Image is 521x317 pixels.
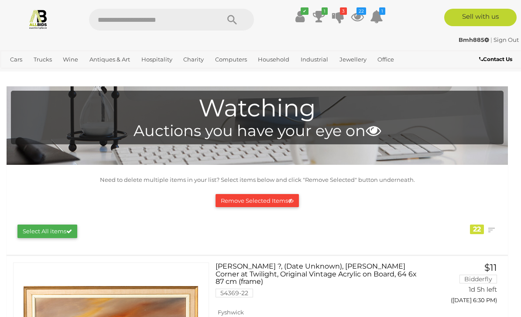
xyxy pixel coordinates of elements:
a: Hospitality [138,52,176,67]
a: Jewellery [336,52,370,67]
a: Bmh885 [459,36,490,43]
a: Sign Out [494,36,519,43]
i: 1 [322,7,328,15]
a: Cars [7,52,26,67]
div: 22 [470,225,484,234]
strong: Bmh885 [459,36,489,43]
a: Sports [7,67,31,81]
a: Wine [59,52,82,67]
p: Need to delete multiple items in your list? Select items below and click "Remove Selected" button... [11,175,504,185]
span: | [490,36,492,43]
a: Household [254,52,293,67]
i: ✔ [301,7,308,15]
a: Computers [212,52,250,67]
h1: Watching [15,95,499,122]
b: Contact Us [479,56,512,62]
a: 22 [351,9,364,24]
a: Charity [180,52,207,67]
button: Select All items [17,225,77,238]
img: Allbids.com.au [28,9,48,29]
a: [PERSON_NAME] ?, (Date Unknown), [PERSON_NAME] Corner at Twilight, Original Vintage Acrylic on Bo... [222,262,418,304]
button: Search [210,9,254,31]
a: 3 [332,9,345,24]
i: 1 [379,7,385,15]
button: Remove Selected Items [216,194,299,208]
a: 1 [312,9,326,24]
a: Sell with us [444,9,517,26]
h4: Auctions you have your eye on [15,123,499,140]
a: ✔ [293,9,306,24]
i: 22 [356,7,366,15]
a: Industrial [297,52,332,67]
span: $11 [484,262,497,273]
a: Antiques & Art [86,52,134,67]
i: 3 [340,7,347,15]
a: Trucks [30,52,55,67]
a: Contact Us [479,55,514,64]
a: $11 Bidderfly 1d 5h left ([DATE] 6:30 PM) [431,262,500,309]
a: Office [374,52,398,67]
a: [GEOGRAPHIC_DATA] [36,67,105,81]
a: 1 [370,9,383,24]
